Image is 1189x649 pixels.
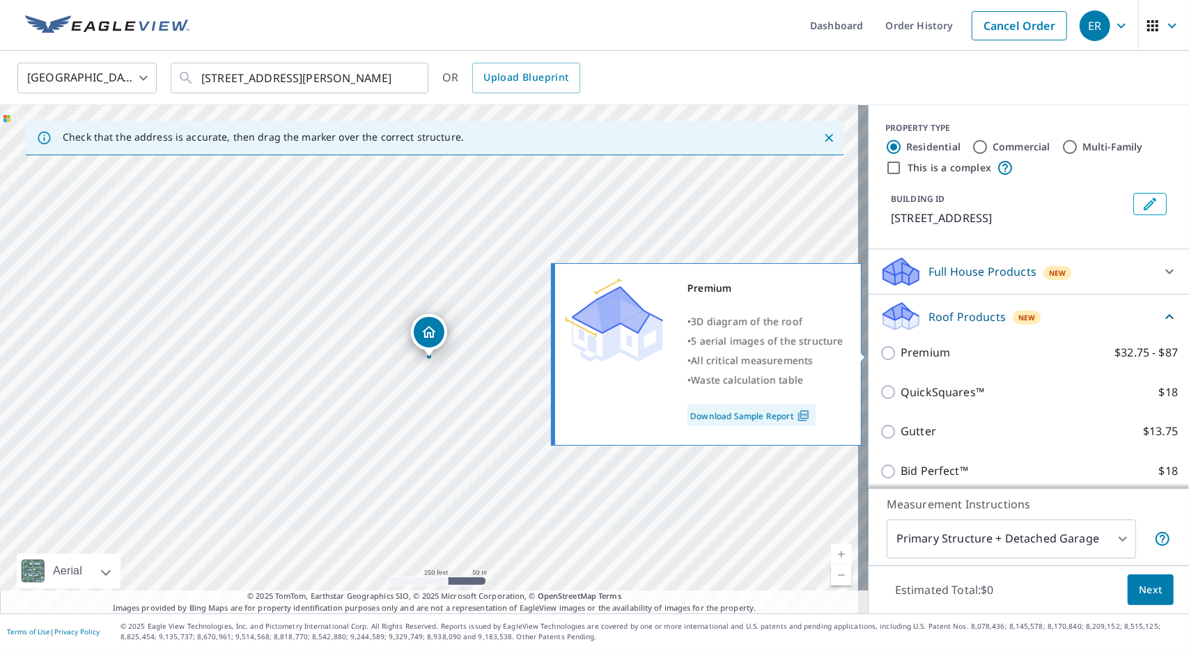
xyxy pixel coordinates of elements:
div: Aerial [49,554,86,588]
span: 5 aerial images of the structure [691,334,843,347]
p: Bid Perfect™ [901,462,968,480]
p: $18 [1159,384,1178,401]
p: $13.75 [1143,423,1178,440]
div: • [687,331,844,351]
a: Download Sample Report [687,404,816,426]
p: | [7,627,100,636]
span: Next [1139,581,1163,599]
a: Current Level 17, Zoom Out [831,565,852,586]
div: Dropped pin, building 1, Residential property, 943 Quail Run Dr Waynesboro, PA 17268 [411,314,447,357]
a: Privacy Policy [54,627,100,636]
span: New [1018,312,1036,323]
div: Primary Structure + Detached Garage [887,519,1136,558]
p: Full House Products [928,263,1036,280]
a: Upload Blueprint [472,63,580,93]
label: Residential [906,140,961,154]
div: OR [442,63,580,93]
div: Full House ProductsNew [880,255,1178,288]
div: • [687,312,844,331]
p: Check that the address is accurate, then drag the marker over the correct structure. [63,131,464,143]
img: EV Logo [25,15,189,36]
div: Roof ProductsNew [880,300,1178,333]
div: PROPERTY TYPE [885,122,1172,134]
a: OpenStreetMap [538,591,596,601]
span: © 2025 TomTom, Earthstar Geographics SIO, © 2025 Microsoft Corporation, © [247,591,621,602]
img: Pdf Icon [794,409,813,422]
button: Close [820,129,838,147]
button: Edit building 1 [1133,193,1167,215]
p: Roof Products [928,308,1006,325]
a: Current Level 17, Zoom In [831,544,852,565]
span: New [1049,267,1066,279]
img: Premium [566,279,663,362]
input: Search by address or latitude-longitude [201,58,400,97]
div: ER [1080,10,1110,41]
a: Terms of Use [7,627,50,636]
span: Waste calculation table [691,373,803,386]
p: [STREET_ADDRESS] [891,210,1128,226]
p: Measurement Instructions [887,496,1171,513]
p: © 2025 Eagle View Technologies, Inc. and Pictometry International Corp. All Rights Reserved. Repo... [121,621,1182,642]
p: $18 [1159,462,1178,480]
p: $32.75 - $87 [1114,344,1178,361]
label: Commercial [993,140,1050,154]
div: Aerial [17,554,121,588]
p: Gutter [901,423,936,440]
button: Next [1128,574,1174,606]
p: Premium [901,344,950,361]
span: All critical measurements [691,354,813,367]
p: QuickSquares™ [901,384,984,401]
span: 3D diagram of the roof [691,315,802,328]
a: Terms [598,591,621,601]
p: BUILDING ID [891,193,945,205]
div: Premium [687,279,844,298]
div: [GEOGRAPHIC_DATA] [17,58,157,97]
a: Cancel Order [972,11,1067,40]
label: Multi-Family [1082,140,1143,154]
span: Upload Blueprint [483,69,568,86]
p: Estimated Total: $0 [884,574,1005,605]
div: • [687,370,844,390]
label: This is a complex [908,161,991,175]
span: Your report will include the primary structure and a detached garage if one exists. [1154,531,1171,547]
div: • [687,351,844,370]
